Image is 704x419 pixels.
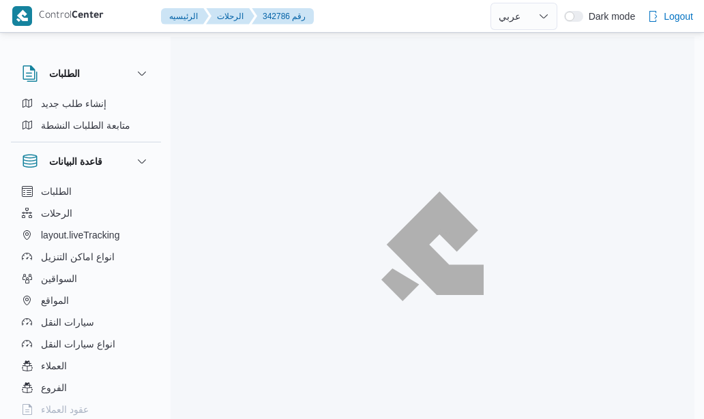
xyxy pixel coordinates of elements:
[583,11,635,22] span: Dark mode
[41,205,72,221] span: الرحلات
[16,290,156,311] button: المواقع
[387,198,478,295] img: ILLA Logo
[16,202,156,224] button: الرحلات
[41,249,115,265] span: انواع اماكن التنزيل
[16,181,156,202] button: الطلبات
[16,224,156,246] button: layout.liveTracking
[16,268,156,290] button: السواقين
[41,336,115,352] span: انواع سيارات النقل
[161,8,209,25] button: الرئيسيه
[664,8,693,25] span: Logout
[16,246,156,268] button: انواع اماكن التنزيل
[41,95,106,112] span: إنشاء طلب جديد
[41,401,89,418] span: عقود العملاء
[22,153,150,170] button: قاعدة البيانات
[16,311,156,333] button: سيارات النقل
[11,93,161,142] div: الطلبات
[41,314,94,330] span: سيارات النقل
[252,8,314,25] button: 342786 رقم
[41,183,72,200] span: الطلبات
[16,93,156,114] button: إنشاء طلب جديد
[41,292,69,309] span: المواقع
[41,379,67,396] span: الفروع
[642,3,699,30] button: Logout
[16,114,156,136] button: متابعة الطلبات النشطة
[12,6,32,26] img: X8yXhbKr1z7QwAAAABJRU5ErkJggg==
[16,333,156,355] button: انواع سيارات النقل
[49,153,102,170] h3: قاعدة البيانات
[22,65,150,82] button: الطلبات
[72,11,104,22] b: Center
[41,358,67,374] span: العملاء
[206,8,254,25] button: الرحلات
[41,227,119,243] span: layout.liveTracking
[16,377,156,399] button: الفروع
[41,270,77,287] span: السواقين
[41,117,130,134] span: متابعة الطلبات النشطة
[16,355,156,377] button: العملاء
[49,65,80,82] h3: الطلبات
